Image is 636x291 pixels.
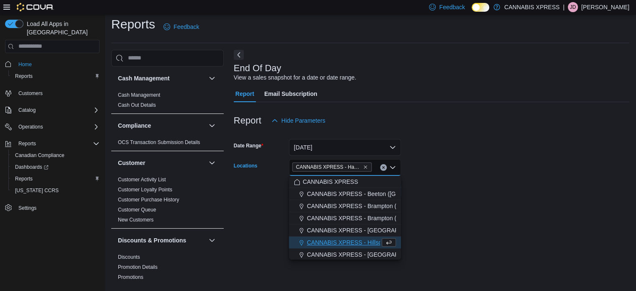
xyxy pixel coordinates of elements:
[111,90,224,113] div: Cash Management
[289,224,401,237] button: CANNABIS XPRESS - [GEOGRAPHIC_DATA] ([GEOGRAPHIC_DATA])
[118,197,179,203] a: Customer Purchase History
[8,185,103,196] button: [US_STATE] CCRS
[307,190,452,198] span: CANNABIS XPRESS - Beeton ([GEOGRAPHIC_DATA])
[8,173,103,185] button: Reports
[307,226,495,234] span: CANNABIS XPRESS - [GEOGRAPHIC_DATA] ([GEOGRAPHIC_DATA])
[235,85,254,102] span: Report
[296,163,361,171] span: CANNABIS XPRESS - Hampton ([GEOGRAPHIC_DATA])
[281,116,325,125] span: Hide Parameters
[17,3,54,11] img: Cova
[118,74,170,82] h3: Cash Management
[268,112,329,129] button: Hide Parameters
[563,2,564,12] p: |
[18,205,36,211] span: Settings
[289,200,401,212] button: CANNABIS XPRESS - Brampton ([GEOGRAPHIC_DATA])
[8,161,103,173] a: Dashboards
[15,122,100,132] span: Operations
[118,274,143,280] a: Promotions
[118,236,205,245] button: Discounts & Promotions
[18,61,32,68] span: Home
[18,107,36,113] span: Catalog
[15,203,40,213] a: Settings
[118,264,158,270] a: Promotion Details
[118,187,172,193] a: Customer Loyalty Points
[389,164,396,171] button: Close list of options
[264,85,317,102] span: Email Subscription
[15,73,33,80] span: Reports
[18,90,43,97] span: Customers
[472,3,489,12] input: Dark Mode
[23,20,100,36] span: Load All Apps in [GEOGRAPHIC_DATA]
[15,105,100,115] span: Catalog
[118,236,186,245] h3: Discounts & Promotions
[18,140,36,147] span: Reports
[118,92,160,98] a: Cash Management
[2,201,103,214] button: Settings
[289,139,401,156] button: [DATE]
[118,217,153,223] a: New Customers
[234,162,258,169] label: Locations
[234,63,281,73] h3: End Of Day
[207,73,217,83] button: Cash Management
[12,162,100,172] span: Dashboards
[2,104,103,116] button: Catalog
[380,164,387,171] button: Clear input
[289,212,401,224] button: CANNABIS XPRESS - Brampton (Veterans Drive)
[118,139,200,146] span: OCS Transaction Submission Details
[289,237,401,249] button: CANNABIS XPRESS - Hillsdale ([GEOGRAPHIC_DATA])
[15,59,35,70] a: Home
[118,121,151,130] h3: Compliance
[160,18,202,35] a: Feedback
[307,250,543,259] span: CANNABIS XPRESS - [GEOGRAPHIC_DATA][PERSON_NAME] ([GEOGRAPHIC_DATA])
[234,142,263,149] label: Date Range
[118,74,205,82] button: Cash Management
[504,2,559,12] p: CANNABIS XPRESS
[5,55,100,236] nav: Complex example
[2,58,103,70] button: Home
[118,254,140,260] span: Discounts
[118,254,140,260] a: Discounts
[118,102,156,108] span: Cash Out Details
[12,185,62,196] a: [US_STATE] CCRS
[118,196,179,203] span: Customer Purchase History
[12,185,100,196] span: Washington CCRS
[111,175,224,228] div: Customer
[2,87,103,99] button: Customers
[207,235,217,245] button: Discounts & Promotions
[174,23,199,31] span: Feedback
[568,2,578,12] div: Jordan Desilva
[12,174,36,184] a: Reports
[15,175,33,182] span: Reports
[118,186,172,193] span: Customer Loyalty Points
[2,121,103,133] button: Operations
[207,158,217,168] button: Customer
[289,176,401,188] button: CANNABIS XPRESS
[118,216,153,223] span: New Customers
[12,150,100,160] span: Canadian Compliance
[289,249,401,261] button: CANNABIS XPRESS - [GEOGRAPHIC_DATA][PERSON_NAME] ([GEOGRAPHIC_DATA])
[118,159,205,167] button: Customer
[12,150,68,160] a: Canadian Compliance
[118,139,200,145] a: OCS Transaction Submission Details
[292,162,372,172] span: CANNABIS XPRESS - Hampton (Taunton Road)
[307,214,437,222] span: CANNABIS XPRESS - Brampton (Veterans Drive)
[12,71,100,81] span: Reports
[15,152,64,159] span: Canadian Compliance
[8,149,103,161] button: Canadian Compliance
[15,187,59,194] span: [US_STATE] CCRS
[12,71,36,81] a: Reports
[15,139,100,149] span: Reports
[15,88,100,98] span: Customers
[234,116,261,126] h3: Report
[15,59,100,70] span: Home
[307,202,459,210] span: CANNABIS XPRESS - Brampton ([GEOGRAPHIC_DATA])
[15,164,49,170] span: Dashboards
[12,162,52,172] a: Dashboards
[303,178,358,186] span: CANNABIS XPRESS
[118,264,158,270] span: Promotion Details
[118,159,145,167] h3: Customer
[118,206,156,213] span: Customer Queue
